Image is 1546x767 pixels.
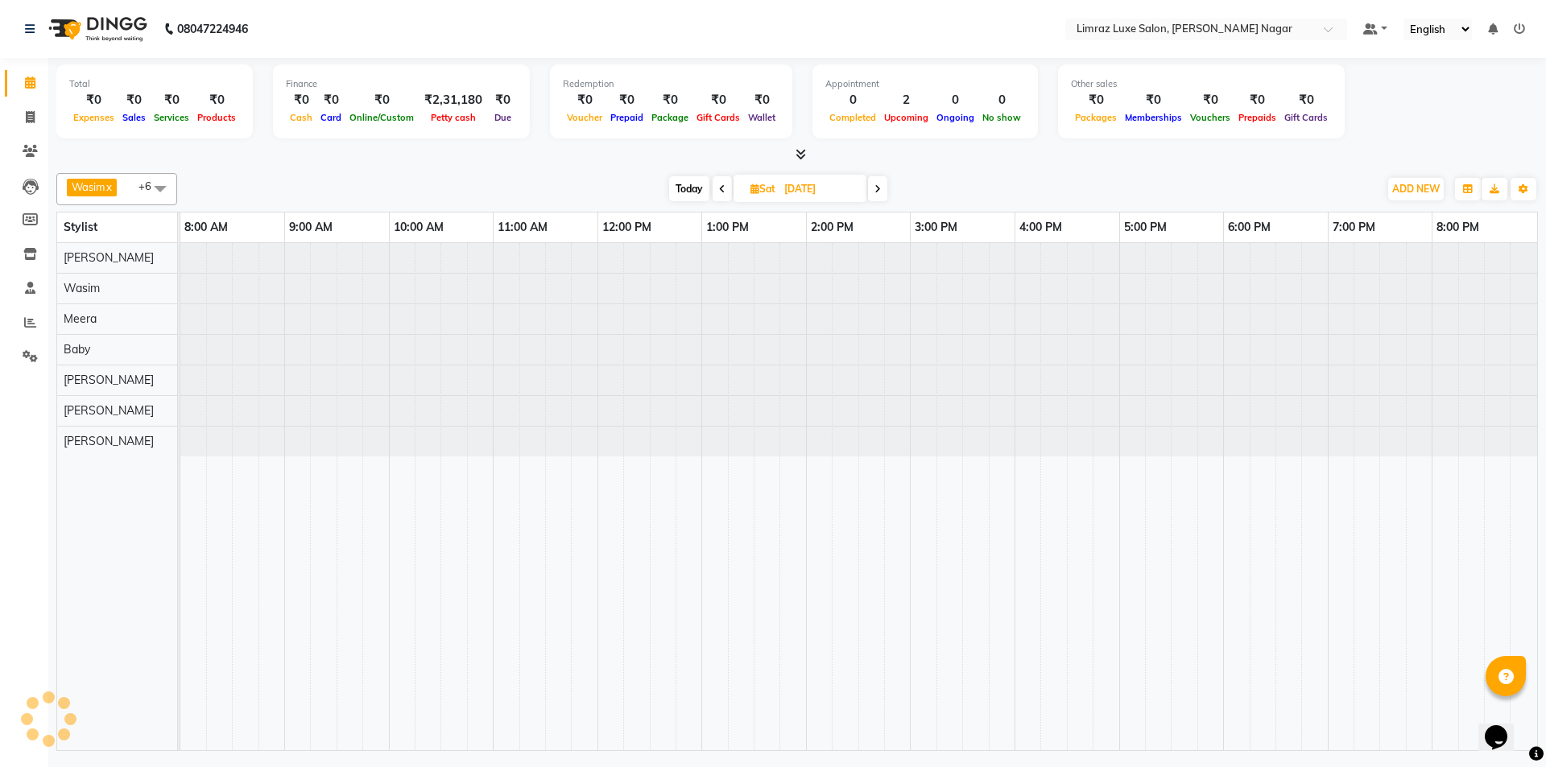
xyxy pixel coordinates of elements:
[150,112,193,123] span: Services
[1388,178,1444,200] button: ADD NEW
[880,112,932,123] span: Upcoming
[606,91,647,109] div: ₹0
[744,91,779,109] div: ₹0
[1015,216,1066,239] a: 4:00 PM
[932,91,978,109] div: 0
[1120,216,1171,239] a: 5:00 PM
[606,112,647,123] span: Prepaid
[669,176,709,201] span: Today
[285,216,337,239] a: 9:00 AM
[807,216,858,239] a: 2:00 PM
[563,91,606,109] div: ₹0
[64,403,154,418] span: [PERSON_NAME]
[692,112,744,123] span: Gift Cards
[1186,112,1234,123] span: Vouchers
[489,91,517,109] div: ₹0
[494,216,552,239] a: 11:00 AM
[1478,703,1530,751] iframe: chat widget
[72,180,105,193] span: Wasim
[1224,216,1275,239] a: 6:00 PM
[418,91,489,109] div: ₹2,31,180
[880,91,932,109] div: 2
[744,112,779,123] span: Wallet
[978,112,1025,123] span: No show
[1071,77,1332,91] div: Other sales
[105,180,112,193] a: x
[911,216,961,239] a: 3:00 PM
[345,91,418,109] div: ₹0
[978,91,1025,109] div: 0
[746,183,779,195] span: Sat
[1071,112,1121,123] span: Packages
[932,112,978,123] span: Ongoing
[692,91,744,109] div: ₹0
[118,91,150,109] div: ₹0
[1234,112,1280,123] span: Prepaids
[563,77,779,91] div: Redemption
[825,91,880,109] div: 0
[1186,91,1234,109] div: ₹0
[647,112,692,123] span: Package
[69,112,118,123] span: Expenses
[1121,91,1186,109] div: ₹0
[64,434,154,448] span: [PERSON_NAME]
[1280,91,1332,109] div: ₹0
[345,112,418,123] span: Online/Custom
[427,112,480,123] span: Petty cash
[825,112,880,123] span: Completed
[779,177,860,201] input: 2025-08-30
[118,112,150,123] span: Sales
[316,91,345,109] div: ₹0
[1071,91,1121,109] div: ₹0
[193,91,240,109] div: ₹0
[1432,216,1483,239] a: 8:00 PM
[825,77,1025,91] div: Appointment
[316,112,345,123] span: Card
[1121,112,1186,123] span: Memberships
[1280,112,1332,123] span: Gift Cards
[64,281,100,295] span: Wasim
[1329,216,1379,239] a: 7:00 PM
[490,112,515,123] span: Due
[193,112,240,123] span: Products
[41,6,151,52] img: logo
[702,216,753,239] a: 1:00 PM
[64,220,97,234] span: Stylist
[286,112,316,123] span: Cash
[150,91,193,109] div: ₹0
[1392,183,1440,195] span: ADD NEW
[1234,91,1280,109] div: ₹0
[64,250,154,265] span: [PERSON_NAME]
[286,91,316,109] div: ₹0
[598,216,655,239] a: 12:00 PM
[647,91,692,109] div: ₹0
[563,112,606,123] span: Voucher
[180,216,232,239] a: 8:00 AM
[64,311,97,326] span: Meera
[286,77,517,91] div: Finance
[177,6,248,52] b: 08047224946
[64,342,90,357] span: Baby
[138,179,163,192] span: +6
[69,91,118,109] div: ₹0
[390,216,448,239] a: 10:00 AM
[64,373,154,387] span: [PERSON_NAME]
[69,77,240,91] div: Total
